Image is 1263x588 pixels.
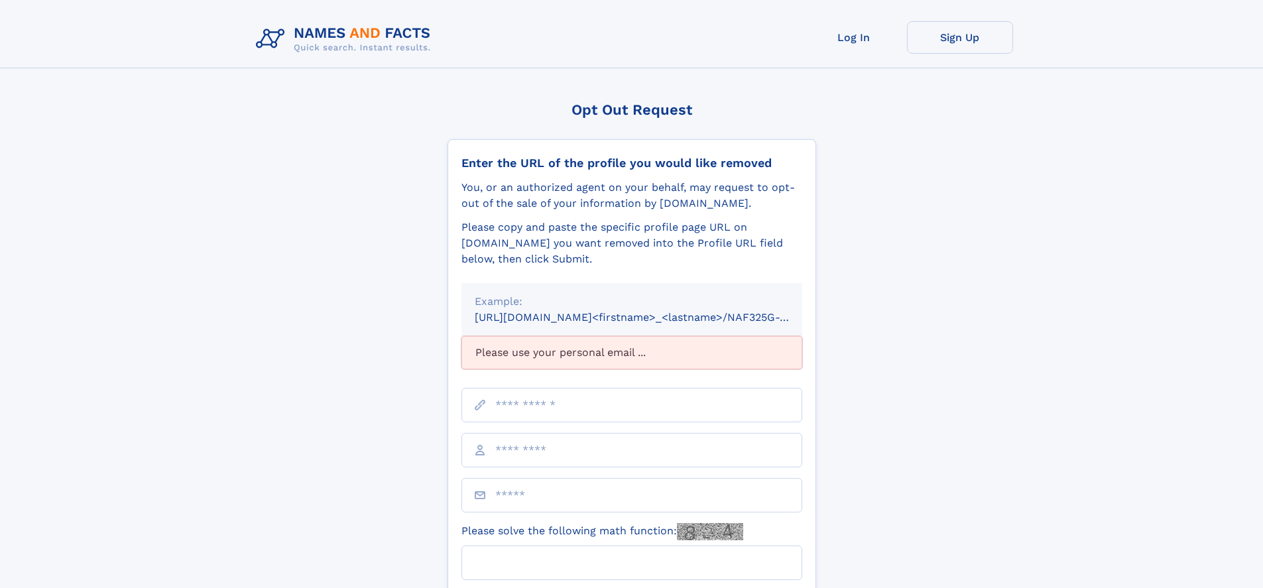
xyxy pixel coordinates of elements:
div: You, or an authorized agent on your behalf, may request to opt-out of the sale of your informatio... [461,180,802,211]
div: Opt Out Request [448,101,816,118]
div: Please use your personal email ... [461,336,802,369]
div: Enter the URL of the profile you would like removed [461,156,802,170]
a: Log In [801,21,907,54]
a: Sign Up [907,21,1013,54]
label: Please solve the following math function: [461,523,743,540]
img: Logo Names and Facts [251,21,442,57]
small: [URL][DOMAIN_NAME]<firstname>_<lastname>/NAF325G-xxxxxxxx [475,311,827,323]
div: Please copy and paste the specific profile page URL on [DOMAIN_NAME] you want removed into the Pr... [461,219,802,267]
div: Example: [475,294,789,310]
